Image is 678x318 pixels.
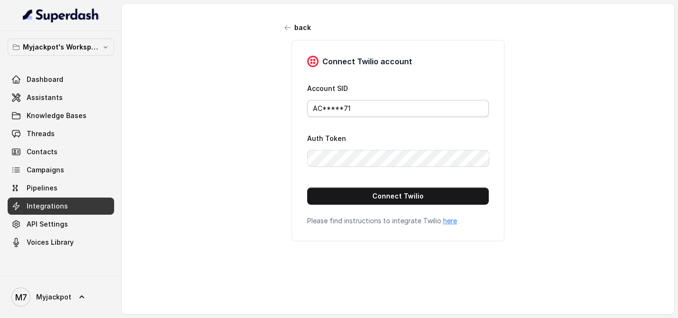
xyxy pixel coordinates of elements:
[27,147,58,157] span: Contacts
[8,284,114,310] a: Myjackpot
[27,111,87,120] span: Knowledge Bases
[8,39,114,56] button: Myjackpot's Workspace
[307,56,319,67] img: twilio.7c09a4f4c219fa09ad352260b0a8157b.svg
[8,89,114,106] a: Assistants
[8,234,114,251] a: Voices Library
[27,219,68,229] span: API Settings
[23,8,99,23] img: light.svg
[8,198,114,215] a: Integrations
[27,183,58,193] span: Pipelines
[322,56,412,67] h3: Connect Twilio account
[307,188,489,205] button: Connect Twilio
[8,71,114,88] a: Dashboard
[279,19,317,36] button: back
[8,143,114,160] a: Contacts
[8,161,114,179] a: Campaigns
[36,292,71,302] span: Myjackpot
[307,216,489,226] p: Please find instructions to integrate Twilio
[307,84,348,92] label: Account SID
[8,107,114,124] a: Knowledge Bases
[8,216,114,233] a: API Settings
[27,75,63,84] span: Dashboard
[27,129,55,139] span: Threads
[8,179,114,197] a: Pipelines
[27,201,68,211] span: Integrations
[15,292,27,302] text: M7
[27,93,63,102] span: Assistants
[8,125,114,142] a: Threads
[307,134,346,142] label: Auth Token
[27,165,64,175] span: Campaigns
[443,217,457,225] a: here
[27,238,74,247] span: Voices Library
[23,41,99,53] p: Myjackpot's Workspace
